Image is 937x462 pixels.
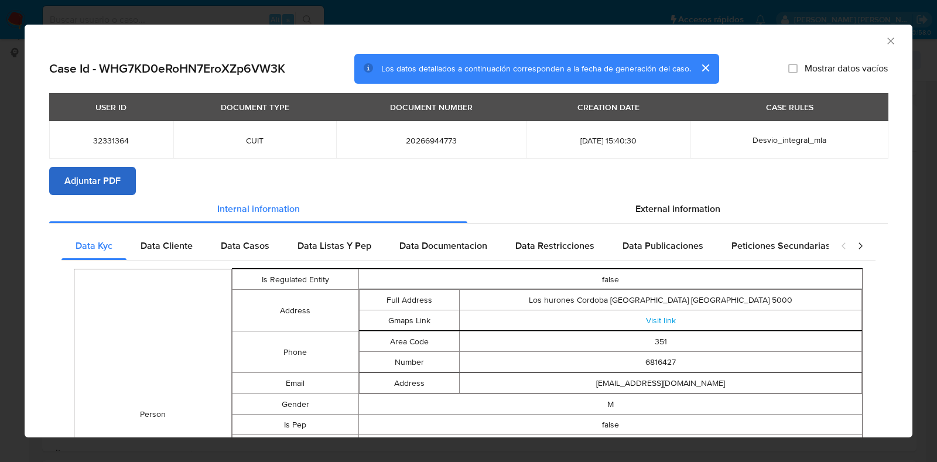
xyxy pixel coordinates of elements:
span: 20266944773 [350,135,512,146]
button: Cerrar ventana [885,35,895,46]
a: Visit link [646,314,676,326]
td: Is Pep [232,415,358,435]
td: [EMAIL_ADDRESS][DOMAIN_NAME] [460,373,862,393]
div: Detailed info [49,195,888,223]
div: closure-recommendation-modal [25,25,912,437]
span: Mostrar datos vacíos [805,63,888,74]
div: CREATION DATE [570,97,647,117]
div: Detailed internal info [61,232,829,260]
td: M [358,394,863,415]
td: Nationality [232,435,358,456]
td: Address [232,290,358,331]
td: Number [359,352,460,372]
span: Data Listas Y Pep [297,239,371,252]
span: Desvio_integral_mla [753,134,826,146]
button: Adjuntar PDF [49,167,136,195]
td: 6816427 [460,352,862,372]
span: Data Publicaciones [623,239,703,252]
span: Adjuntar PDF [64,168,121,194]
span: Data Kyc [76,239,112,252]
td: AR [358,435,863,456]
td: Is Regulated Entity [232,269,358,290]
div: DOCUMENT NUMBER [383,97,480,117]
td: Full Address [359,290,460,310]
span: Data Documentacion [399,239,487,252]
td: Gender [232,394,358,415]
input: Mostrar datos vacíos [788,64,798,73]
span: [DATE] 15:40:30 [541,135,676,146]
span: Data Cliente [141,239,193,252]
span: CUIT [187,135,322,146]
span: Data Casos [221,239,269,252]
span: 32331364 [63,135,159,146]
td: Area Code [359,331,460,352]
button: cerrar [691,54,719,82]
h2: Case Id - WHG7KD0eRoHN7EroXZp6VW3K [49,61,285,76]
td: false [358,415,863,435]
span: Los datos detallados a continuación corresponden a la fecha de generación del caso. [381,63,691,74]
span: External information [635,202,720,215]
td: Phone [232,331,358,373]
td: 351 [460,331,862,352]
div: CASE RULES [759,97,820,117]
td: Address [359,373,460,393]
span: Internal information [217,202,300,215]
td: Los hurones Cordoba [GEOGRAPHIC_DATA] [GEOGRAPHIC_DATA] 5000 [460,290,862,310]
div: DOCUMENT TYPE [214,97,296,117]
td: Gmaps Link [359,310,460,331]
td: false [358,269,863,290]
span: Data Restricciones [515,239,594,252]
span: Peticiones Secundarias [731,239,830,252]
div: USER ID [88,97,134,117]
td: Email [232,373,358,394]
